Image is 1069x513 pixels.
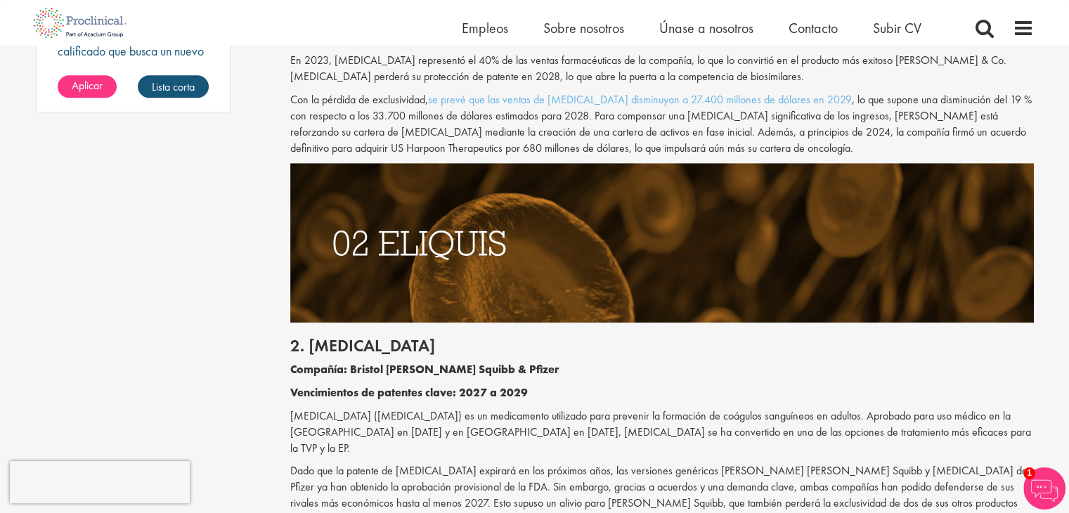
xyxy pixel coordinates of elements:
font: Con la pérdida de exclusividad, [290,92,428,107]
a: Empleos [462,19,508,37]
font: 2. [MEDICAL_DATA] [290,335,435,356]
a: Aplicar [58,75,117,98]
a: Únase a nosotros [659,19,753,37]
a: se prevé que las ventas de [MEDICAL_DATA] disminuyan a 27.400 millones de dólares en 2029 [428,92,852,107]
font: Compañía: Bristol [PERSON_NAME] Squibb & Pfizer [290,362,559,377]
font: 1 [1027,468,1032,478]
iframe: reCAPTCHA [10,461,190,503]
font: , lo que supone una disminución del 19 % con respecto a los 33.700 millones de dólares estimados ... [290,92,1032,155]
a: Subir CV [873,19,921,37]
a: Lista corta [138,75,209,98]
font: En 2023, [MEDICAL_DATA] representó el 40% de las ventas farmacéuticas de la compañía, lo que lo c... [290,53,1006,84]
font: Vencimientos de patentes clave: 2027 a 2029 [290,385,528,400]
img: Medicamentos con patentes próximas a expirar Eliquis [290,163,1034,322]
a: Contacto [789,19,838,37]
font: Lista corta [152,79,195,93]
a: Sobre nosotros [543,19,624,37]
font: [MEDICAL_DATA] ([MEDICAL_DATA]) es un medicamento utilizado para prevenir la formación de coágulo... [290,408,1031,455]
font: Aplicar [72,78,103,93]
img: Chatbot [1023,467,1065,509]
